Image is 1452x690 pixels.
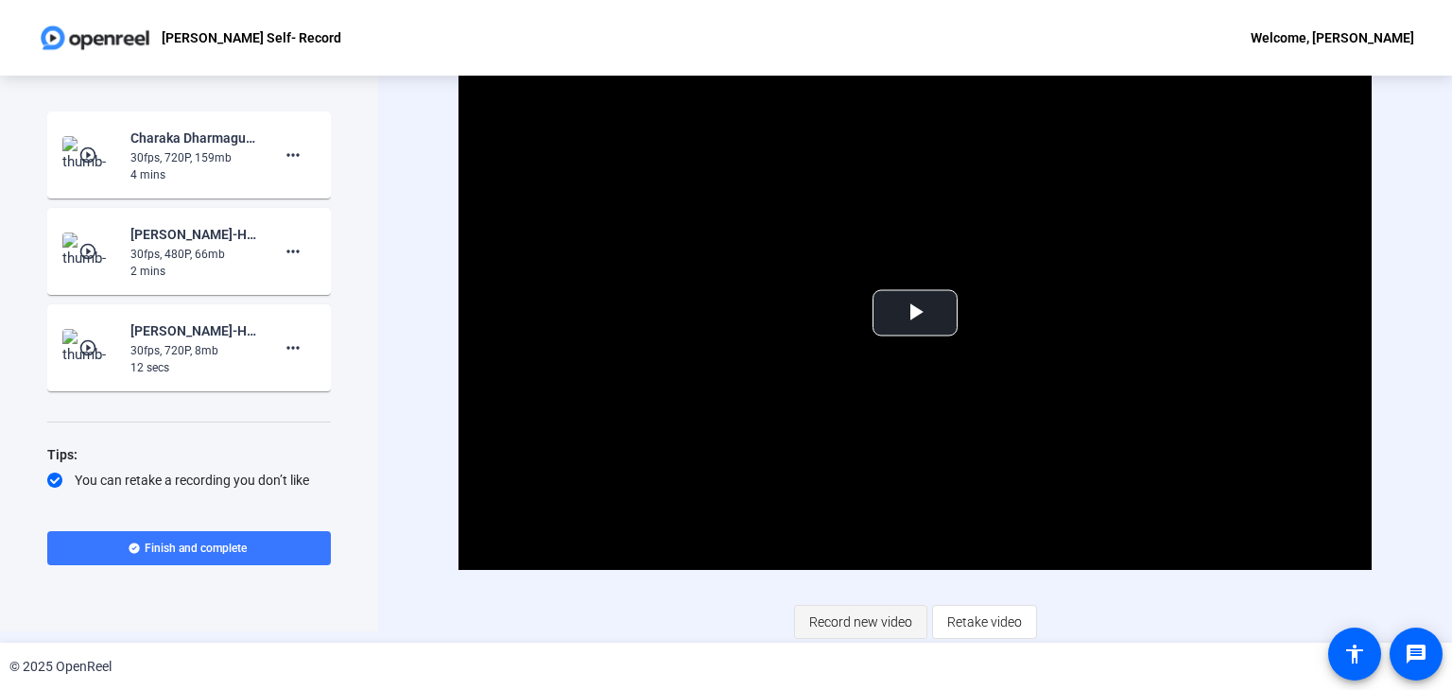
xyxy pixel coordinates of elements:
div: 30fps, 480P, 66mb [130,246,257,263]
div: You can retake a recording you don’t like [47,471,331,490]
mat-icon: play_circle_outline [78,146,101,164]
span: Finish and complete [145,541,247,556]
img: OpenReel logo [38,19,152,57]
div: [PERSON_NAME]-Host Week 2025-[PERSON_NAME] Self- Record-1756996634793-webcam [130,223,257,246]
div: 2 mins [130,263,257,280]
div: 12 secs [130,359,257,376]
button: Retake video [932,605,1037,639]
mat-icon: play_circle_outline [78,242,101,261]
img: thumb-nail [62,233,118,270]
div: © 2025 OpenReel [9,657,112,677]
span: Record new video [809,604,912,640]
button: Record new video [794,605,927,639]
div: 30fps, 720P, 159mb [130,149,257,166]
div: Charaka Dharmagunaratne-Host Week 2025-[PERSON_NAME] Self- Record-1756996853820-webcam [130,127,257,149]
div: Tips: [47,443,331,466]
mat-icon: accessibility [1343,643,1366,665]
img: thumb-nail [62,136,118,174]
div: [PERSON_NAME]-Host Week 2025-[PERSON_NAME] Self- Record-1756996492157-webcam [130,319,257,342]
div: Welcome, [PERSON_NAME] [1251,26,1414,49]
img: thumb-nail [62,329,118,367]
div: 30fps, 720P, 8mb [130,342,257,359]
div: Video Player [458,57,1372,570]
mat-icon: more_horiz [282,144,304,166]
mat-icon: play_circle_outline [78,338,101,357]
p: [PERSON_NAME] Self- Record [162,26,341,49]
mat-icon: message [1405,643,1427,665]
mat-icon: more_horiz [282,240,304,263]
button: Play Video [873,290,958,336]
mat-icon: more_horiz [282,336,304,359]
div: Pick a quiet and well-lit area to record [47,494,331,513]
div: 4 mins [130,166,257,183]
span: Retake video [947,604,1022,640]
button: Finish and complete [47,531,331,565]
